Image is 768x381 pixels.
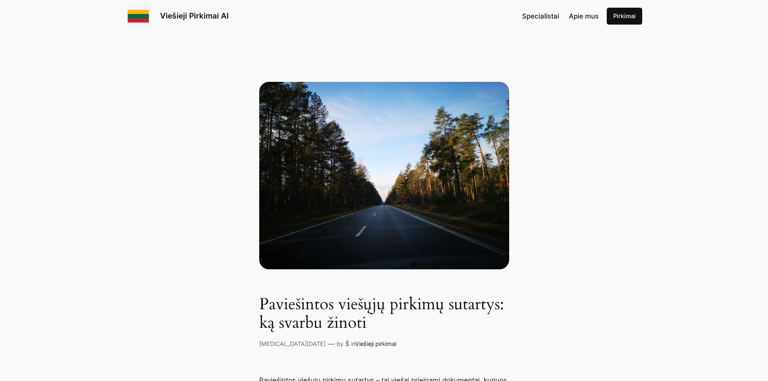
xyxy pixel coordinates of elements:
img: Viešieji pirkimai logo [126,4,150,28]
a: Viešieji pirkimai [355,340,396,347]
span: in [351,340,355,347]
a: [MEDICAL_DATA][DATE] [259,340,326,347]
nav: Navigation [522,11,599,21]
a: Š [345,340,349,347]
h1: Paviešintos viešųjų pirkimų sutartys: ką svarbu žinoti [259,295,509,332]
span: Specialistai [522,12,559,20]
: asphalt road in between trees [259,82,509,269]
span: Apie mus [569,12,599,20]
a: Viešieji Pirkimai AI [160,11,229,21]
a: Specialistai [522,11,559,21]
p: by [337,339,343,348]
p: — [328,339,335,349]
a: Pirkimai [607,8,642,25]
a: Apie mus [569,11,599,21]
